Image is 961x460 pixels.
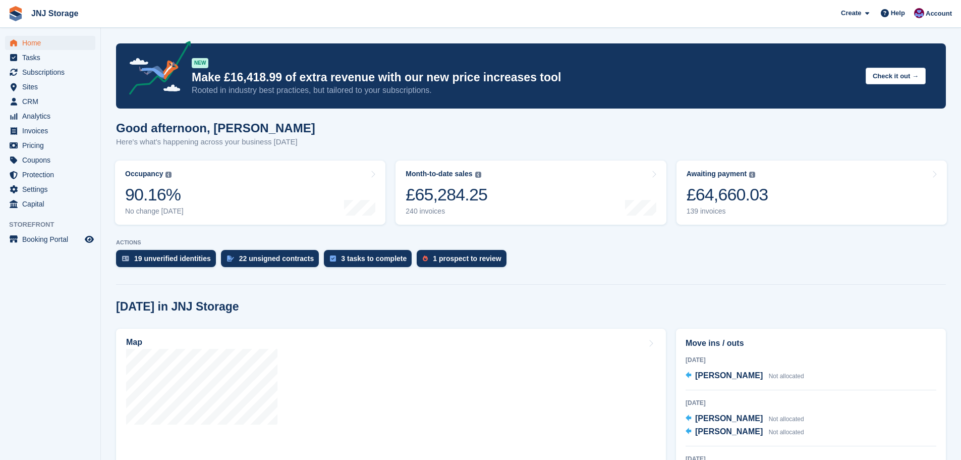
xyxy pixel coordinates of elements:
[5,36,95,50] a: menu
[5,168,95,182] a: menu
[22,168,83,182] span: Protection
[5,109,95,123] a: menu
[22,50,83,65] span: Tasks
[417,250,511,272] a: 1 prospect to review
[686,337,936,349] h2: Move ins / outs
[22,153,83,167] span: Coupons
[475,172,481,178] img: icon-info-grey-7440780725fd019a000dd9b08b2336e03edf1995a4989e88bcd33f0948082b44.svg
[891,8,905,18] span: Help
[749,172,755,178] img: icon-info-grey-7440780725fd019a000dd9b08b2336e03edf1995a4989e88bcd33f0948082b44.svg
[341,254,407,263] div: 3 tasks to complete
[769,416,804,423] span: Not allocated
[121,41,191,98] img: price-adjustments-announcement-icon-8257ccfd72463d97f412b2fc003d46551f7dbcb40ab6d574587a9cd5c0d94...
[221,250,324,272] a: 22 unsigned contracts
[926,9,952,19] span: Account
[866,68,926,84] button: Check it out →
[5,80,95,94] a: menu
[239,254,314,263] div: 22 unsigned contracts
[406,207,487,216] div: 240 invoices
[22,232,83,246] span: Booking Portal
[5,232,95,246] a: menu
[116,136,315,148] p: Here's what's happening across your business [DATE]
[695,414,763,423] span: [PERSON_NAME]
[115,161,385,225] a: Occupancy 90.16% No change [DATE]
[5,124,95,138] a: menu
[5,182,95,196] a: menu
[126,338,142,347] h2: Map
[22,94,83,109] span: CRM
[192,85,858,96] p: Rooted in industry best practices, but tailored to your subscriptions.
[914,8,924,18] img: Jonathan Scrase
[192,58,208,68] div: NEW
[433,254,501,263] div: 1 prospect to review
[5,50,95,65] a: menu
[324,250,417,272] a: 3 tasks to complete
[686,398,936,407] div: [DATE]
[22,80,83,94] span: Sites
[116,121,315,135] h1: Good afternoon, [PERSON_NAME]
[841,8,861,18] span: Create
[686,426,804,439] a: [PERSON_NAME] Not allocated
[686,370,804,383] a: [PERSON_NAME] Not allocated
[5,65,95,79] a: menu
[5,197,95,211] a: menu
[83,233,95,245] a: Preview store
[22,138,83,152] span: Pricing
[227,255,234,262] img: contract_signature_icon-13c848040528278c33f63329250d36e43548de30e8caae1d1a13099fd9432cc5.svg
[695,371,763,380] span: [PERSON_NAME]
[5,138,95,152] a: menu
[687,207,768,216] div: 139 invoices
[22,197,83,211] span: Capital
[134,254,211,263] div: 19 unverified identities
[769,429,804,436] span: Not allocated
[122,255,129,262] img: verify_identity-adf6edd0f0f0b5bbfe63781bf79b02c33cf7c696d77639b501bdc392416b5a36.svg
[695,427,763,436] span: [PERSON_NAME]
[395,161,666,225] a: Month-to-date sales £65,284.25 240 invoices
[686,355,936,365] div: [DATE]
[116,250,221,272] a: 19 unverified identities
[406,184,487,205] div: £65,284.25
[423,255,428,262] img: prospect-51fa495bee0391a8d652442698ab0144808aea92771e9ea1ae160a38d050c398.svg
[22,182,83,196] span: Settings
[22,65,83,79] span: Subscriptions
[5,153,95,167] a: menu
[687,184,768,205] div: £64,660.03
[116,239,946,246] p: ACTIONS
[165,172,172,178] img: icon-info-grey-7440780725fd019a000dd9b08b2336e03edf1995a4989e88bcd33f0948082b44.svg
[22,124,83,138] span: Invoices
[27,5,82,22] a: JNJ Storage
[125,207,184,216] div: No change [DATE]
[687,170,747,178] div: Awaiting payment
[330,255,336,262] img: task-75834270c22a3079a89374b754ae025e5fb1db73e45f91037f5363f120a921f8.svg
[192,70,858,85] p: Make £16,418.99 of extra revenue with our new price increases tool
[22,36,83,50] span: Home
[22,109,83,123] span: Analytics
[9,220,100,230] span: Storefront
[769,373,804,380] span: Not allocated
[125,184,184,205] div: 90.16%
[406,170,472,178] div: Month-to-date sales
[686,413,804,426] a: [PERSON_NAME] Not allocated
[116,300,239,314] h2: [DATE] in JNJ Storage
[125,170,163,178] div: Occupancy
[676,161,947,225] a: Awaiting payment £64,660.03 139 invoices
[5,94,95,109] a: menu
[8,6,23,21] img: stora-icon-8386f47178a22dfd0bd8f6a31ec36ba5ce8667c1dd55bd0f319d3a0aa187defe.svg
